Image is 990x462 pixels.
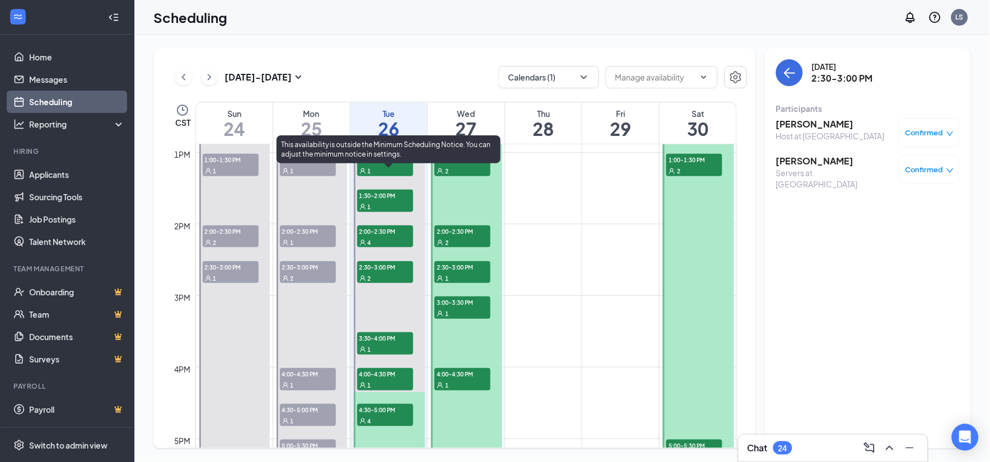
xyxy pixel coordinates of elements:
svg: User [437,168,443,175]
span: 1 [213,167,217,175]
span: 2 [445,239,449,247]
span: 2:00-2:30 PM [357,225,413,237]
svg: User [437,382,443,389]
a: August 25, 2025 [273,102,350,144]
div: 3pm [172,291,193,304]
div: Team Management [13,264,123,274]
h1: 24 [196,119,273,138]
svg: User [205,275,212,282]
button: back-button [776,59,803,86]
span: 2 [445,167,449,175]
svg: ChevronUp [883,441,896,455]
svg: User [205,168,212,175]
span: 3:00-3:30 PM [435,296,491,308]
a: DocumentsCrown [29,326,125,348]
div: Sat [660,108,736,119]
a: August 27, 2025 [428,102,505,144]
svg: User [282,275,289,282]
svg: User [437,275,443,282]
svg: Settings [729,70,742,84]
span: 2:00-2:30 PM [435,225,491,237]
span: 2 [368,275,371,282]
div: Host at [GEOGRAPHIC_DATA] [776,130,885,142]
svg: User [359,168,366,175]
a: August 29, 2025 [582,102,659,144]
div: Wed [428,108,505,119]
span: 2:30-3:00 PM [280,261,336,272]
svg: User [205,239,212,246]
h1: 30 [660,119,736,138]
svg: ChevronDown [578,72,590,83]
span: 2:00-2:30 PM [280,225,336,237]
svg: Minimize [903,441,917,455]
svg: Collapse [108,12,119,23]
div: Tue [351,108,427,119]
svg: Notifications [904,11,917,24]
div: Fri [582,108,659,119]
span: 2 [677,167,680,175]
span: 3:30-4:00 PM [357,332,413,343]
span: 5:00-5:30 PM [666,440,722,451]
span: 4 [368,239,371,247]
svg: User [282,418,289,425]
div: Servers at [GEOGRAPHIC_DATA] [776,167,894,190]
svg: User [669,168,675,175]
h1: Scheduling [153,8,227,27]
h3: [DATE] - [DATE] [225,71,292,83]
span: 4:30-5:00 PM [357,404,413,415]
svg: User [282,382,289,389]
span: 1 [368,167,371,175]
h1: 28 [505,119,582,138]
div: Thu [505,108,582,119]
a: August 24, 2025 [196,102,273,144]
svg: Settings [13,440,25,451]
h1: 27 [428,119,505,138]
span: 1 [445,381,449,389]
h1: 26 [351,119,427,138]
div: [DATE] [812,61,873,72]
button: ChevronRight [201,69,218,86]
span: 4:00-4:30 PM [280,368,336,379]
span: 4:00-4:30 PM [357,368,413,379]
div: This availability is outside the Minimum Scheduling Notice. You can adjust the minimum notice in ... [277,135,501,163]
svg: WorkstreamLogo [12,11,24,22]
div: LS [956,12,964,22]
div: Switch to admin view [29,440,108,451]
a: TeamCrown [29,303,125,326]
span: CST [175,117,190,128]
svg: ChevronDown [699,73,708,82]
div: 4pm [172,363,193,375]
div: Open Intercom Messenger [952,424,979,451]
div: Payroll [13,381,123,391]
div: Mon [273,108,350,119]
span: Confirmed [905,127,944,138]
div: 2pm [172,220,193,232]
span: 2:30-3:00 PM [357,261,413,272]
svg: ComposeMessage [863,441,876,455]
a: Messages [29,68,125,91]
div: 5pm [172,435,193,447]
svg: User [359,239,366,246]
span: 2:30-3:00 PM [435,261,491,272]
span: 2 [213,239,217,247]
button: Settings [725,66,747,88]
svg: User [359,346,366,353]
button: ChevronLeft [175,69,192,86]
span: 4:30-5:00 PM [280,404,336,415]
div: Hiring [13,147,123,156]
svg: SmallChevronDown [292,70,305,84]
span: 1 [368,381,371,389]
div: 1pm [172,148,193,161]
div: Participants [776,103,960,114]
span: 2:00-2:30 PM [203,225,259,237]
div: 24 [778,444,787,453]
span: 4 [368,417,371,425]
h3: 2:30-3:00 PM [812,72,873,84]
svg: ChevronLeft [178,70,189,84]
a: Job Postings [29,208,125,230]
span: 1:00-1:30 PM [666,154,722,165]
svg: User [437,310,443,317]
span: 1 [291,167,294,175]
svg: Analysis [13,119,25,130]
a: August 30, 2025 [660,102,736,144]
